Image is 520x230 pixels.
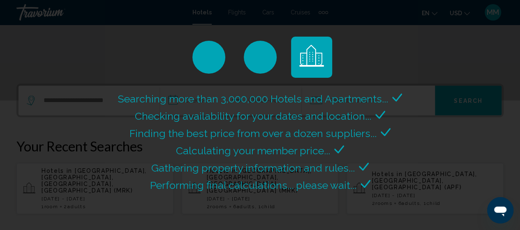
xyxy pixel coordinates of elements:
[151,162,355,174] span: Gathering property information and rules...
[129,127,377,139] span: Finding the best price from over a dozen suppliers...
[135,110,371,122] span: Checking availability for your dates and location...
[150,179,356,191] span: Performing final calculations... please wait...
[118,93,388,105] span: Searching more than 3,000,000 Hotels and Apartments...
[176,144,330,157] span: Calculating your member price...
[487,197,513,223] iframe: Button to launch messaging window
